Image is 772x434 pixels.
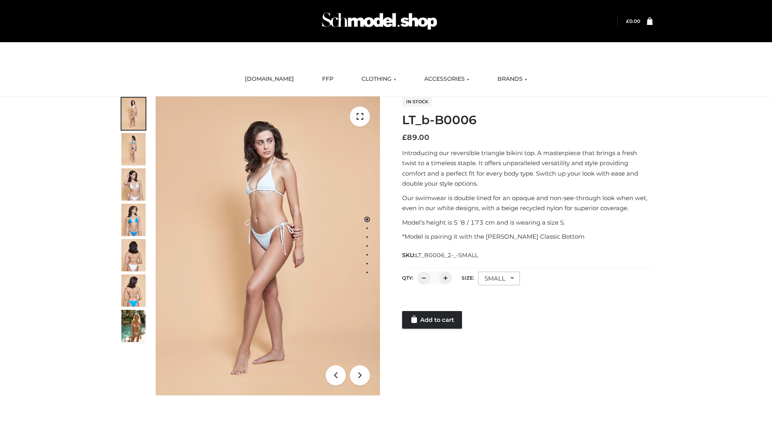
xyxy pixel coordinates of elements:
[121,168,146,201] img: ArielClassicBikiniTop_CloudNine_AzureSky_OW114ECO_3-scaled.jpg
[402,97,432,106] span: In stock
[121,310,146,342] img: Arieltop_CloudNine_AzureSky2.jpg
[121,98,146,130] img: ArielClassicBikiniTop_CloudNine_AzureSky_OW114ECO_1-scaled.jpg
[402,275,413,281] label: QTY:
[402,193,653,213] p: Our swimwear is double lined for an opaque and non-see-through look when wet, even in our white d...
[316,70,339,88] a: FFP
[418,70,475,88] a: ACCESSORIES
[626,18,640,24] a: £0.00
[626,18,629,24] span: £
[402,148,653,189] p: Introducing our reversible triangle bikini top. A masterpiece that brings a fresh twist to a time...
[319,5,440,37] img: Schmodel Admin 964
[402,217,653,228] p: Model’s height is 5 ‘8 / 173 cm and is wearing a size S.
[156,96,380,395] img: ArielClassicBikiniTop_CloudNine_AzureSky_OW114ECO_1
[402,231,653,242] p: *Model is pairing it with the [PERSON_NAME] Classic Bottom
[626,18,640,24] bdi: 0.00
[121,274,146,307] img: ArielClassicBikiniTop_CloudNine_AzureSky_OW114ECO_8-scaled.jpg
[355,70,402,88] a: CLOTHING
[402,250,479,260] span: SKU:
[491,70,533,88] a: BRANDS
[402,133,407,142] span: £
[462,275,474,281] label: Size:
[402,113,653,127] h1: LT_b-B0006
[402,311,462,329] a: Add to cart
[239,70,300,88] a: [DOMAIN_NAME]
[121,204,146,236] img: ArielClassicBikiniTop_CloudNine_AzureSky_OW114ECO_4-scaled.jpg
[402,133,429,142] bdi: 89.00
[478,272,520,285] div: SMALL
[121,133,146,165] img: ArielClassicBikiniTop_CloudNine_AzureSky_OW114ECO_2-scaled.jpg
[121,239,146,271] img: ArielClassicBikiniTop_CloudNine_AzureSky_OW114ECO_7-scaled.jpg
[415,252,478,259] span: LT_B0006_2-_-SMALL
